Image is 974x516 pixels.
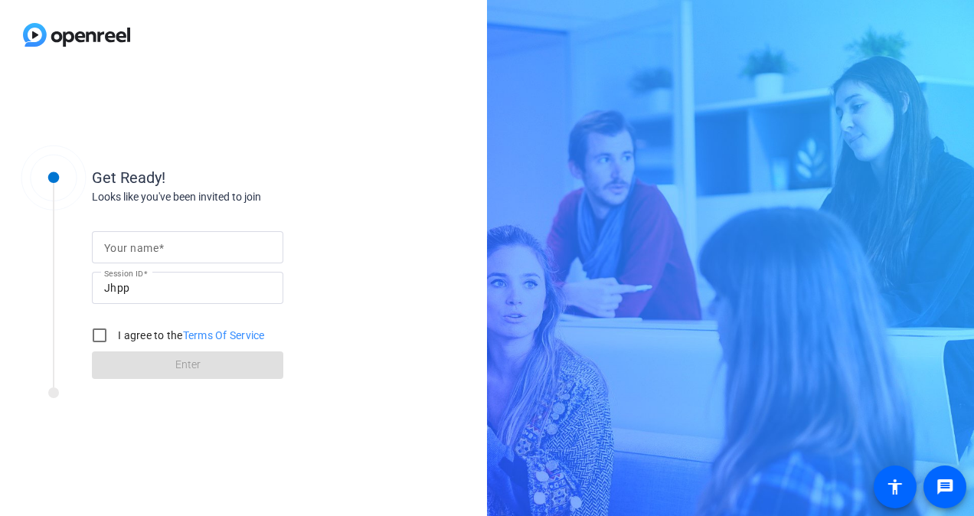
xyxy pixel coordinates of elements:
mat-icon: accessibility [886,478,904,496]
label: I agree to the [115,328,265,343]
mat-label: Your name [104,242,159,254]
mat-icon: message [936,478,954,496]
a: Terms Of Service [183,329,265,341]
div: Get Ready! [92,166,398,189]
mat-label: Session ID [104,269,143,278]
div: Looks like you've been invited to join [92,189,398,205]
